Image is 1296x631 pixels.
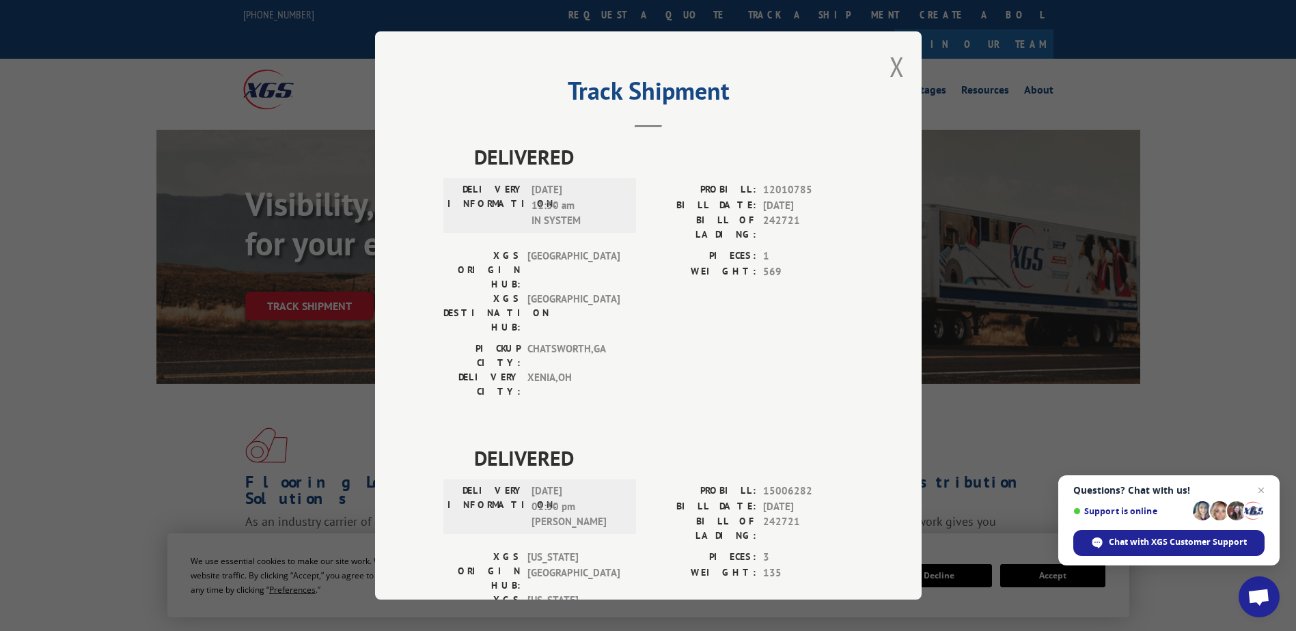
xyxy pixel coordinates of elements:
span: 242721 [763,514,853,543]
label: XGS ORIGIN HUB: [443,550,521,593]
span: [US_STATE][GEOGRAPHIC_DATA] [527,550,620,593]
span: [DATE] 01:30 pm [PERSON_NAME] [532,483,624,530]
span: 15006282 [763,483,853,499]
span: Close chat [1253,482,1269,499]
label: PROBILL: [648,483,756,499]
label: XGS DESTINATION HUB: [443,292,521,335]
label: PICKUP CITY: [443,341,521,370]
label: XGS ORIGIN HUB: [443,249,521,292]
button: Close modal [890,48,905,85]
span: [DATE] [763,499,853,515]
span: 242721 [763,213,853,242]
label: PIECES: [648,249,756,264]
span: [GEOGRAPHIC_DATA] [527,292,620,335]
label: DELIVERY INFORMATION: [447,483,525,530]
span: Questions? Chat with us! [1073,485,1265,496]
label: DELIVERY INFORMATION: [447,182,525,229]
span: 3 [763,550,853,565]
label: BILL DATE: [648,499,756,515]
h2: Track Shipment [443,81,853,107]
span: Chat with XGS Customer Support [1109,536,1247,548]
label: WEIGHT: [648,264,756,280]
span: XENIA , OH [527,370,620,399]
span: [DATE] [763,198,853,214]
span: 135 [763,565,853,581]
label: WEIGHT: [648,565,756,581]
span: 569 [763,264,853,280]
span: Support is online [1073,506,1188,516]
span: [DATE] 11:30 am IN SYSTEM [532,182,624,229]
div: Chat with XGS Customer Support [1073,530,1265,556]
span: DELIVERED [474,443,853,473]
label: BILL OF LADING: [648,213,756,242]
div: Open chat [1239,576,1280,617]
label: PIECES: [648,550,756,565]
label: BILL DATE: [648,198,756,214]
label: PROBILL: [648,182,756,198]
label: BILL OF LADING: [648,514,756,543]
label: DELIVERY CITY: [443,370,521,399]
span: CHATSWORTH , GA [527,341,620,370]
span: DELIVERED [474,141,853,172]
span: 1 [763,249,853,264]
span: 12010785 [763,182,853,198]
span: [GEOGRAPHIC_DATA] [527,249,620,292]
